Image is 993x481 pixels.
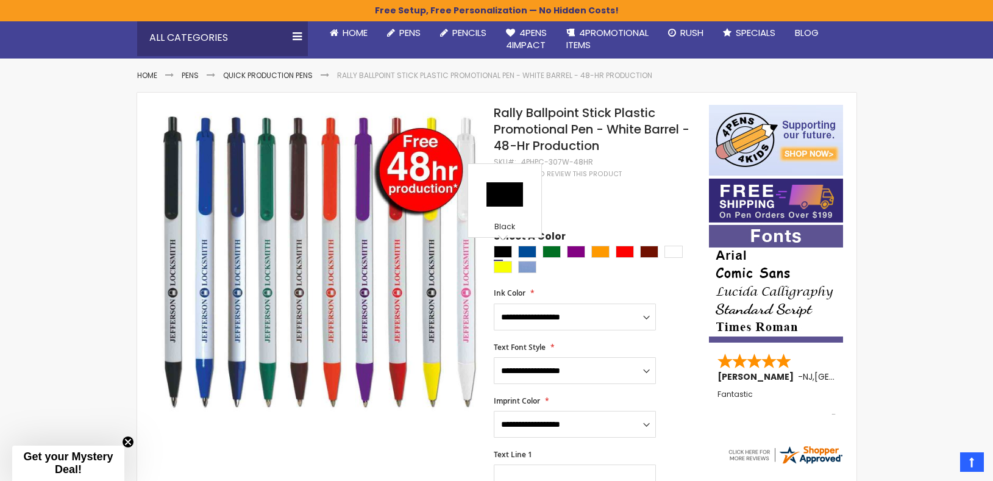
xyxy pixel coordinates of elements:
a: 4Pens4impact [496,20,557,59]
span: Text Font Style [494,342,546,352]
div: Purple [567,246,585,258]
div: White [664,246,683,258]
div: Maroon [640,246,658,258]
span: [GEOGRAPHIC_DATA] [814,371,904,383]
a: Rush [658,20,713,46]
div: Black [471,222,538,234]
a: Home [320,20,377,46]
div: Red [616,246,634,258]
a: Blog [785,20,828,46]
span: - , [798,371,904,383]
img: font-personalization-examples [709,225,843,343]
span: Select A Color [494,230,566,246]
span: Pens [399,26,421,39]
span: 4Pens 4impact [506,26,547,51]
a: Pens [182,70,199,80]
img: Rally Ballpoint Stick Plastic Promotional Pen - White Barrel - 48-Hr Production [161,104,477,420]
span: Imprint Color [494,396,540,406]
span: Rally Ballpoint Stick Plastic Promotional Pen - White Barrel - 48-Hr Production [494,104,689,154]
span: Get your Mystery Deal! [23,451,113,476]
img: 4pens.com widget logo [727,444,844,466]
div: Dark Blue [518,246,536,258]
a: Specials [713,20,785,46]
div: Get your Mystery Deal!Close teaser [12,446,124,481]
span: Specials [736,26,775,39]
li: Rally Ballpoint Stick Plastic Promotional Pen - White Barrel - 48-Hr Production [337,71,652,80]
span: Home [343,26,368,39]
div: Green [543,246,561,258]
a: 4PROMOTIONALITEMS [557,20,658,59]
span: 4PROMOTIONAL ITEMS [566,26,649,51]
span: Text Line 1 [494,449,532,460]
span: [PERSON_NAME] [717,371,798,383]
span: NJ [803,371,813,383]
span: Ink Color [494,288,525,298]
div: Fantastic [717,390,836,416]
div: Pacific Blue [518,261,536,273]
div: Orange [591,246,610,258]
a: Quick Production Pens [223,70,313,80]
a: Pens [377,20,430,46]
span: Rush [680,26,703,39]
div: Yellow [494,261,512,273]
div: Black [494,246,512,258]
div: 4PHPC-307W-48HR [521,157,593,167]
div: All Categories [137,20,308,56]
span: Blog [795,26,819,39]
strong: SKU [494,157,516,167]
a: Top [960,452,984,472]
a: 4pens.com certificate URL [727,458,844,468]
span: Pencils [452,26,486,39]
img: 4pens 4 kids [709,105,843,176]
a: Home [137,70,157,80]
a: Be the first to review this product [494,169,622,179]
button: Close teaser [122,436,134,448]
img: Free shipping on orders over $199 [709,179,843,223]
a: Pencils [430,20,496,46]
